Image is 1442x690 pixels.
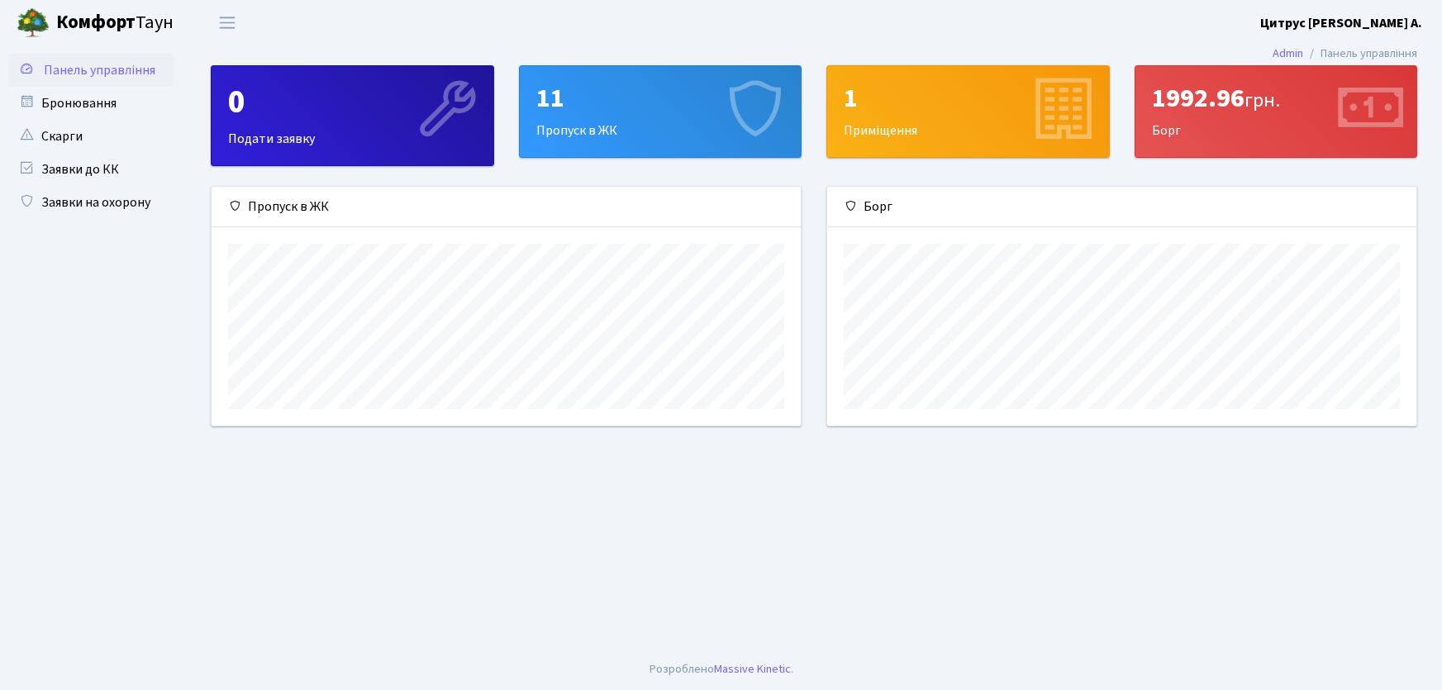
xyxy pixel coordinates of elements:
[536,83,785,114] div: 11
[714,660,791,678] a: Massive Kinetic
[1135,66,1417,157] div: Борг
[1303,45,1417,63] li: Панель управління
[207,9,248,36] button: Переключити навігацію
[1248,36,1442,71] nav: breadcrumb
[8,87,174,120] a: Бронювання
[44,61,155,79] span: Панель управління
[8,120,174,153] a: Скарги
[1273,45,1303,62] a: Admin
[212,187,801,227] div: Пропуск в ЖК
[1260,13,1422,33] a: Цитрус [PERSON_NAME] А.
[211,65,494,166] a: 0Подати заявку
[827,187,1416,227] div: Борг
[56,9,174,37] span: Таун
[8,186,174,219] a: Заявки на охорону
[650,660,793,678] div: Розроблено .
[228,83,477,122] div: 0
[56,9,136,36] b: Комфорт
[519,65,802,158] a: 11Пропуск в ЖК
[1244,86,1280,115] span: грн.
[1260,14,1422,32] b: Цитрус [PERSON_NAME] А.
[8,153,174,186] a: Заявки до КК
[827,66,1109,157] div: Приміщення
[17,7,50,40] img: logo.png
[8,54,174,87] a: Панель управління
[1152,83,1401,114] div: 1992.96
[844,83,1092,114] div: 1
[826,65,1110,158] a: 1Приміщення
[212,66,493,165] div: Подати заявку
[520,66,802,157] div: Пропуск в ЖК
